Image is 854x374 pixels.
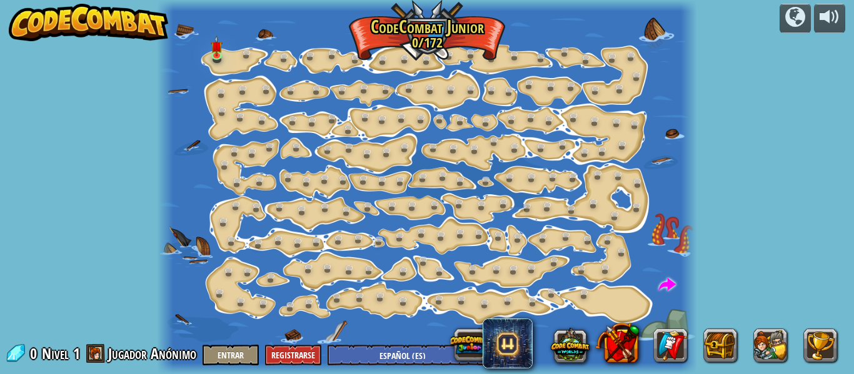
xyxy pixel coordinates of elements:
button: Registrarse [265,345,321,365]
button: Ajustar volúmen [814,4,845,33]
button: Entrar [203,345,259,365]
span: Nivel [42,343,69,364]
span: 0 [30,343,41,363]
button: Campañas [780,4,811,33]
img: CodeCombat - Learn how to code by playing a game [9,4,169,41]
img: level-banner-unstarted.png [211,36,223,56]
span: 1 [73,343,80,363]
span: Jugador Anónimo [108,343,196,363]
